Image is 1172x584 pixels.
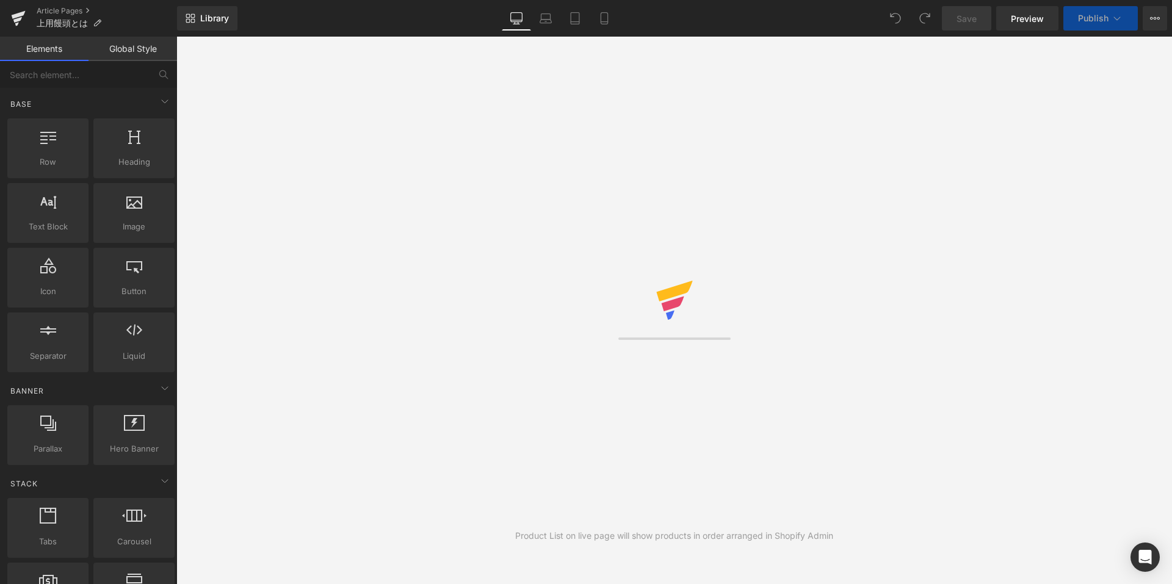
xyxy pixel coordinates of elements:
a: Mobile [590,6,619,31]
span: Heading [97,156,171,168]
span: Icon [11,285,85,298]
a: Article Pages [37,6,177,16]
button: More [1143,6,1167,31]
span: Hero Banner [97,442,171,455]
span: Separator [11,350,85,362]
button: Undo [883,6,908,31]
span: Text Block [11,220,85,233]
a: Desktop [502,6,531,31]
span: Publish [1078,13,1109,23]
span: Stack [9,478,39,489]
div: Open Intercom Messenger [1130,543,1160,572]
a: New Library [177,6,237,31]
span: 上用饅頭とは [37,18,88,28]
span: Tabs [11,535,85,548]
span: Parallax [11,442,85,455]
span: Base [9,98,33,110]
button: Redo [913,6,937,31]
a: Tablet [560,6,590,31]
span: Carousel [97,535,171,548]
span: Button [97,285,171,298]
span: Preview [1011,12,1044,25]
span: Save [957,12,977,25]
span: Row [11,156,85,168]
span: Image [97,220,171,233]
a: Global Style [89,37,177,61]
a: Preview [996,6,1058,31]
button: Publish [1063,6,1138,31]
span: Liquid [97,350,171,362]
div: Product List on live page will show products in order arranged in Shopify Admin [515,529,833,543]
span: Banner [9,385,45,397]
a: Laptop [531,6,560,31]
span: Library [200,13,229,24]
